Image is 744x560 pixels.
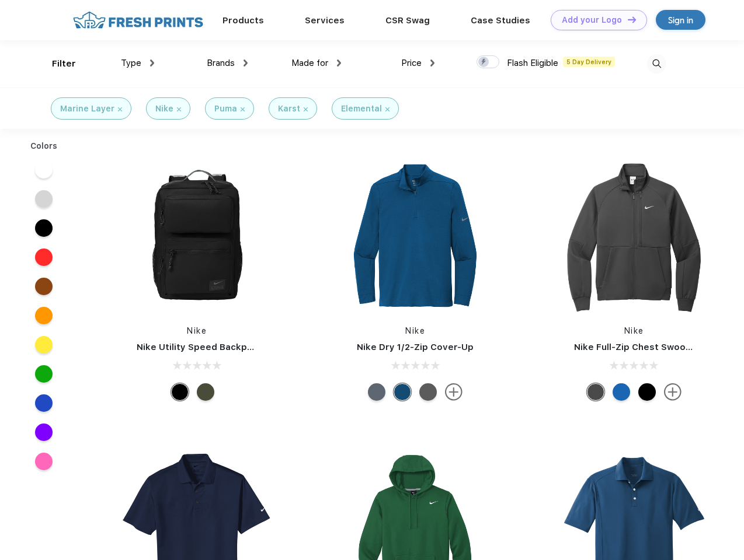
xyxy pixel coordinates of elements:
img: more.svg [445,383,463,401]
div: Sign in [668,13,693,27]
div: Navy Heather [368,383,385,401]
span: Type [121,58,141,68]
div: Black [171,383,189,401]
a: Nike [624,326,644,335]
div: Puma [214,103,237,115]
div: Gym Blue [394,383,411,401]
img: dropdown.png [430,60,434,66]
img: filter_cancel.svg [241,107,245,111]
a: Nike [405,326,425,335]
div: Filter [52,57,76,71]
span: Flash Eligible [507,58,558,68]
div: Marine Layer [60,103,114,115]
img: filter_cancel.svg [304,107,308,111]
a: Nike Dry 1/2-Zip Cover-Up [357,342,474,352]
img: dropdown.png [150,60,154,66]
div: Nike [155,103,173,115]
a: Products [222,15,264,26]
img: more.svg [664,383,682,401]
img: func=resize&h=266 [557,158,712,313]
img: func=resize&h=266 [119,158,274,313]
span: Price [401,58,422,68]
div: Black [638,383,656,401]
img: DT [628,16,636,23]
a: Nike [187,326,207,335]
span: Brands [207,58,235,68]
div: Elemental [341,103,382,115]
a: Services [305,15,345,26]
div: Karst [278,103,300,115]
a: Nike Full-Zip Chest Swoosh Jacket [574,342,729,352]
a: CSR Swag [385,15,430,26]
a: Nike Utility Speed Backpack [137,342,263,352]
img: filter_cancel.svg [177,107,181,111]
img: dropdown.png [244,60,248,66]
img: func=resize&h=266 [338,158,493,313]
div: Anthracite [587,383,604,401]
img: fo%20logo%202.webp [69,10,207,30]
img: filter_cancel.svg [118,107,122,111]
div: Add your Logo [562,15,622,25]
div: Cargo Khaki [197,383,214,401]
img: filter_cancel.svg [385,107,390,111]
div: Colors [22,140,67,152]
img: dropdown.png [337,60,341,66]
a: Sign in [656,10,705,30]
img: desktop_search.svg [647,54,666,73]
span: Made for [291,58,328,68]
span: 5 Day Delivery [563,57,615,67]
div: Royal [613,383,630,401]
div: Black Heather [419,383,437,401]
